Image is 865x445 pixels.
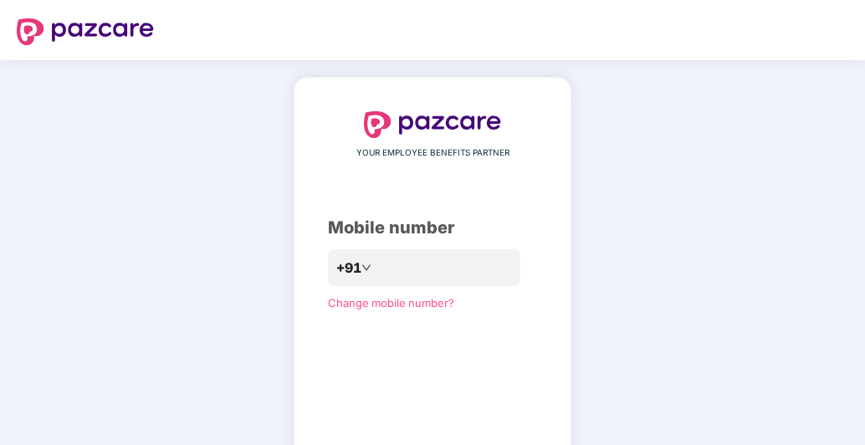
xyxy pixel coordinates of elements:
span: down [361,263,371,273]
img: logo [17,18,154,45]
div: Mobile number [328,215,537,241]
a: Change mobile number? [328,296,454,309]
span: +91 [336,258,361,279]
img: logo [364,111,501,138]
span: YOUR EMPLOYEE BENEFITS PARTNER [356,146,509,160]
